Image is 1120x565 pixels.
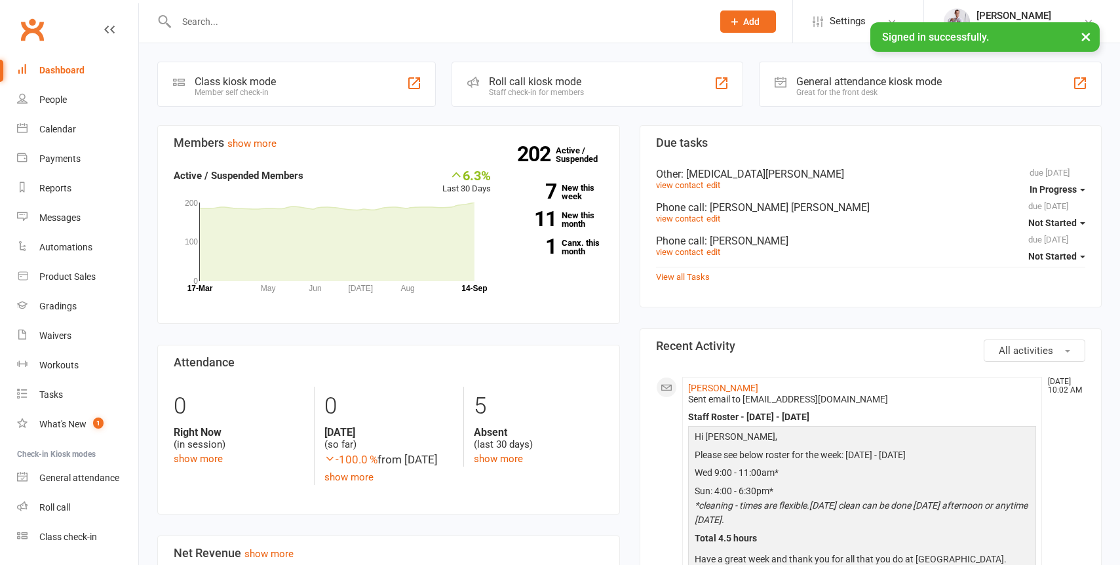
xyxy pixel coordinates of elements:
strong: 1 [511,237,556,256]
a: Gradings [17,292,138,321]
a: show more [324,471,374,483]
a: 202Active / Suspended [556,136,613,173]
p: Wed 9:00 - 11:00am* [691,465,1033,483]
a: Dashboard [17,56,138,85]
div: Roll call kiosk mode [489,75,584,88]
a: show more [174,453,223,465]
span: Please see below roster for the week: [DATE] - [DATE] [695,450,906,460]
div: Great for the front desk [796,88,942,97]
h3: Members [174,136,604,149]
button: Add [720,10,776,33]
span: In Progress [1030,184,1077,195]
div: Phone call [656,201,1086,214]
a: Class kiosk mode [17,522,138,552]
a: Automations [17,233,138,262]
a: Clubworx [16,13,48,46]
div: Reports [39,183,71,193]
span: : [PERSON_NAME] [PERSON_NAME] [705,201,870,214]
span: Settings [830,7,866,36]
div: Automations [39,242,92,252]
div: (so far) [324,426,454,451]
b: Total 4.5 hours [695,533,757,543]
a: Calendar [17,115,138,144]
h3: Recent Activity [656,340,1086,353]
a: 7New this week [511,184,603,201]
p: Hi [PERSON_NAME], [691,429,1033,447]
strong: [DATE] [324,426,454,438]
div: [PERSON_NAME] [976,10,1070,22]
div: Last 30 Days [442,168,491,196]
div: Waivers [39,330,71,341]
a: Workouts [17,351,138,380]
span: Sent email to [EMAIL_ADDRESS][DOMAIN_NAME] [688,394,888,404]
div: General attendance kiosk mode [796,75,942,88]
button: In Progress [1030,178,1085,201]
div: Phone call [656,235,1086,247]
span: Not Started [1028,218,1077,228]
h3: Net Revenue [174,547,604,560]
div: Member self check-in [195,88,276,97]
strong: Active / Suspended Members [174,170,303,182]
div: Class kiosk mode [195,75,276,88]
div: Staff Roster - [DATE] - [DATE] [688,412,1037,423]
h3: Due tasks [656,136,1086,149]
div: Tasks [39,389,63,400]
div: Workouts [39,360,79,370]
span: : [PERSON_NAME] [705,235,788,247]
a: 11New this month [511,211,603,228]
span: : [MEDICAL_DATA][PERSON_NAME] [681,168,844,180]
div: 5 [474,387,604,426]
a: view contact [656,214,703,224]
div: from [DATE] [324,451,454,469]
button: Not Started [1028,244,1085,268]
span: All activities [999,345,1053,357]
div: Staff check-in for members [489,88,584,97]
div: Product Sales [39,271,96,282]
a: Payments [17,144,138,174]
a: Product Sales [17,262,138,292]
div: Dashboard [39,65,85,75]
strong: Absent [474,426,604,438]
span: 1 [93,418,104,429]
strong: 7 [511,182,556,201]
a: [PERSON_NAME] [688,383,758,393]
span: -100.0 % [324,453,377,466]
strong: Right Now [174,426,304,438]
button: All activities [984,340,1085,362]
a: Messages [17,203,138,233]
div: 6.3% [442,168,491,182]
a: Tasks [17,380,138,410]
a: view contact [656,247,703,257]
span: [DATE] clean can be done [DATE] afternoon or anytime [DATE]. [695,500,1028,525]
a: People [17,85,138,115]
div: Roll call [39,502,70,513]
span: Not Started [1028,251,1077,262]
span: *cleaning - times are flexible. [695,500,809,511]
a: edit [706,214,720,224]
a: Waivers [17,321,138,351]
a: edit [706,247,720,257]
a: edit [706,180,720,190]
div: Calendar [39,124,76,134]
div: Gradings [39,301,77,311]
strong: 202 [517,144,556,164]
time: [DATE] 10:02 AM [1041,378,1085,395]
a: Roll call [17,493,138,522]
div: (last 30 days) [474,426,604,451]
img: thumb_image1623729628.png [944,9,970,35]
div: Other [656,168,1086,180]
a: view contact [656,180,703,190]
strong: 11 [511,209,556,229]
div: Payments [39,153,81,164]
div: (in session) [174,426,304,451]
div: What's New [39,419,87,429]
p: Sun: 4:00 - 6:30pm* [691,484,1033,531]
button: Not Started [1028,211,1085,235]
div: Messages [39,212,81,223]
div: 0 [174,387,304,426]
span: Signed in successfully. [882,31,989,43]
div: 0 [324,387,454,426]
a: What's New1 [17,410,138,439]
a: General attendance kiosk mode [17,463,138,493]
div: Sunshine Coast Karate [976,22,1070,33]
